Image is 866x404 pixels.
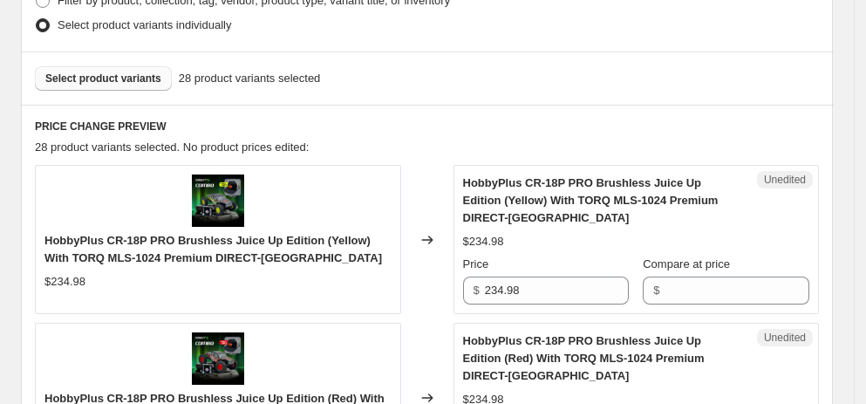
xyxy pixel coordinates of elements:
[44,234,382,264] span: HobbyPlus CR-18P PRO Brushless Juice Up Edition (Yellow) With TORQ MLS-1024 Premium DIRECT-[GEOGR...
[463,334,705,382] span: HobbyPlus CR-18P PRO Brushless Juice Up Edition (Red) With TORQ MLS-1024 Premium DIRECT-[GEOGRAPH...
[463,257,489,270] span: Price
[764,173,806,187] span: Unedited
[35,140,309,154] span: 28 product variants selected. No product prices edited:
[179,70,321,87] span: 28 product variants selected
[35,120,819,134] h6: PRICE CHANGE PREVIEW
[58,18,231,31] span: Select product variants individually
[35,66,172,91] button: Select product variants
[463,233,504,250] div: $234.98
[192,175,244,227] img: Combo1_HBP_-1080_80x.jpg
[44,273,85,291] div: $234.98
[474,284,480,297] span: $
[192,332,244,385] img: Combo2_HBP_-1080_80x.jpg
[764,331,806,345] span: Unedited
[653,284,659,297] span: $
[643,257,730,270] span: Compare at price
[463,176,719,224] span: HobbyPlus CR-18P PRO Brushless Juice Up Edition (Yellow) With TORQ MLS-1024 Premium DIRECT-[GEOGR...
[45,72,161,86] span: Select product variants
